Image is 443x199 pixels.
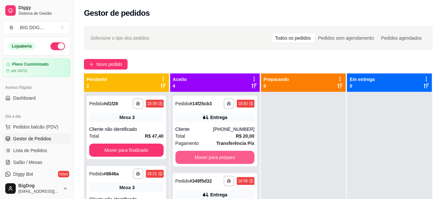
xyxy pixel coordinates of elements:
div: 3 [132,184,135,191]
div: Dia a dia [3,111,70,122]
a: DiggySistema de Gestão [3,3,70,18]
span: Mesa [119,114,131,121]
span: Diggy Bot [13,171,33,177]
span: Novo pedido [96,61,122,68]
strong: # d1f28 [104,101,118,106]
span: Lista de Pedidos [13,147,47,154]
div: Entrega [210,114,227,121]
div: [PHONE_NUMBER] [213,126,254,132]
div: Todos os pedidos [272,33,314,43]
p: 0 [350,83,374,89]
p: Pendente [87,76,107,83]
span: Pedidos balcão (PDV) [13,124,58,130]
span: Selecione o tipo dos pedidos [91,34,149,42]
article: Plano Customizado [12,62,49,67]
article: até 04/10 [11,68,27,73]
button: Mover para preparo [175,151,254,164]
a: Diggy Botnovo [3,169,70,179]
p: 4 [173,83,187,89]
span: Total [175,132,185,140]
p: Aceito [173,76,187,83]
div: Loja aberta [8,43,35,50]
span: Mesa [119,184,131,191]
strong: Transferência Pix [216,141,254,146]
span: Sistema de Gestão [18,11,68,16]
div: 18:56 [238,178,248,184]
span: Dashboard [13,95,36,101]
strong: # 349f5d32 [190,178,212,184]
span: BigDog [18,183,60,189]
a: Dashboard [3,93,70,103]
div: Acesso Rápido [3,82,70,93]
div: Cliente não identificado [89,126,164,132]
p: 2 [87,83,107,89]
strong: # 14f25cb3 [190,101,212,106]
a: Plano Customizadoaté 04/10 [3,58,70,77]
strong: R$ 20,00 [236,133,254,139]
div: Entrega [210,191,227,198]
div: 18:36 [147,101,157,106]
span: Gestor de Pedidos [13,135,51,142]
strong: R$ 47,40 [145,133,164,139]
p: Em entrega [350,76,374,83]
div: BIG DOG ... [20,24,44,31]
button: BigDog[EMAIL_ADDRESS][DOMAIN_NAME] [3,181,70,196]
span: Salão / Mesas [13,159,42,166]
span: Pagamento [175,140,199,147]
span: Diggy [18,5,68,11]
p: Preparando [264,76,289,83]
div: 18:50 [238,101,248,106]
a: Salão / Mesas [3,157,70,168]
button: Novo pedido [84,59,128,70]
button: Select a team [3,21,70,34]
p: 0 [264,83,289,89]
span: Pedido [89,101,104,106]
button: Mover para finalizado [89,144,164,157]
span: B [8,24,15,31]
span: Pedido [89,171,104,176]
button: Pedidos balcão (PDV) [3,122,70,132]
div: Pedidos sem agendamento [314,33,377,43]
h2: Gestor de pedidos [84,8,150,18]
span: Pedido [175,178,190,184]
div: Cliente [175,126,213,132]
span: Pedido [175,101,190,106]
span: [EMAIL_ADDRESS][DOMAIN_NAME] [18,189,60,194]
div: 3 [132,114,135,121]
strong: # 8846a [104,171,119,176]
div: Pedidos agendados [377,33,425,43]
a: Lista de Pedidos [3,145,70,156]
a: Gestor de Pedidos [3,133,70,144]
span: plus [89,62,94,67]
div: 19:21 [147,171,157,176]
button: Alterar Status [50,42,65,50]
span: Total [89,132,99,140]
